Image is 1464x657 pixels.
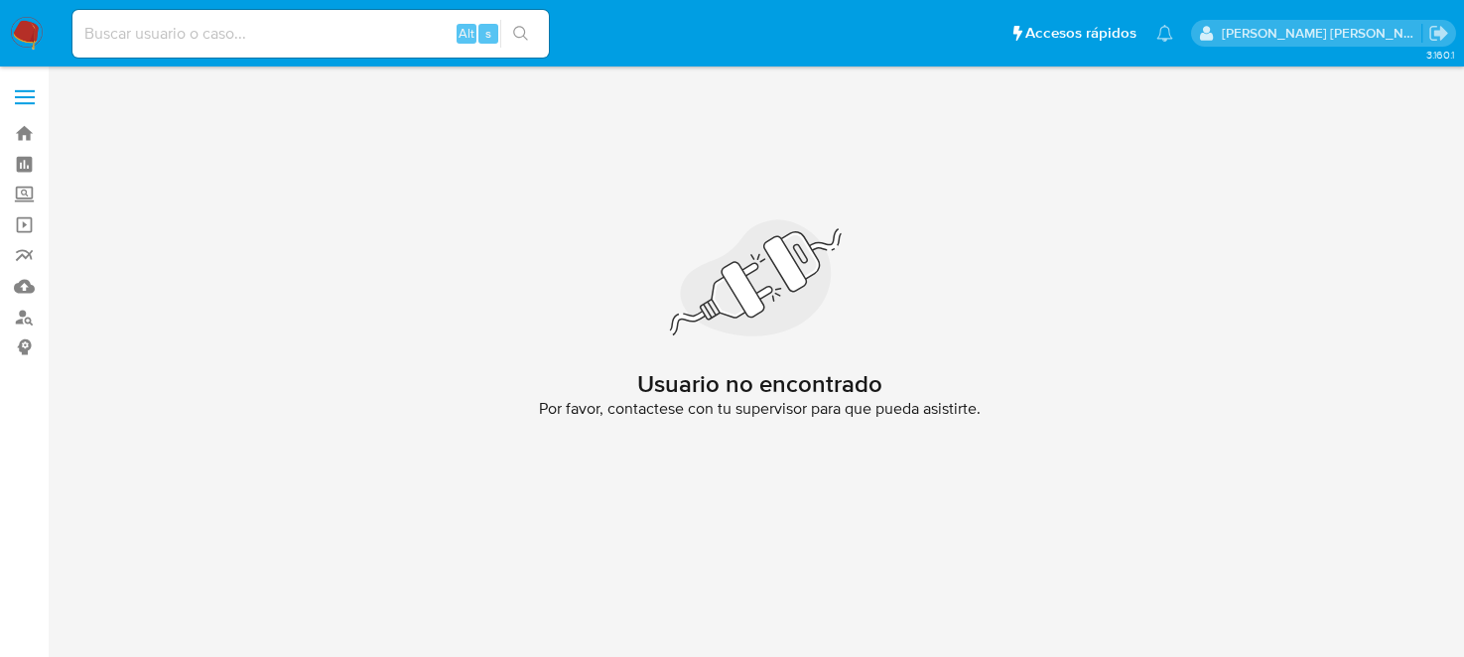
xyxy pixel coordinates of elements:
span: Alt [459,24,474,43]
span: Accesos rápidos [1025,23,1136,44]
span: Por favor, contactese con tu supervisor para que pueda asistirte. [539,399,981,419]
h2: Usuario no encontrado [637,369,882,399]
span: s [485,24,491,43]
input: Buscar usuario o caso... [72,21,549,47]
a: Notificaciones [1156,25,1173,42]
a: Salir [1428,23,1449,44]
p: brenda.morenoreyes@mercadolibre.com.mx [1222,24,1422,43]
button: search-icon [500,20,541,48]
